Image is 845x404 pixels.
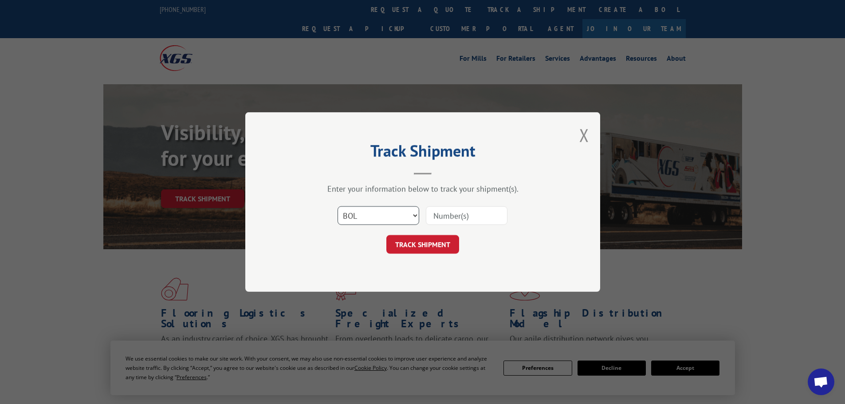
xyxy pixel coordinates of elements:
h2: Track Shipment [290,145,556,161]
button: Close modal [579,123,589,147]
button: TRACK SHIPMENT [386,235,459,254]
input: Number(s) [426,206,507,225]
div: Open chat [808,369,834,395]
div: Enter your information below to track your shipment(s). [290,184,556,194]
